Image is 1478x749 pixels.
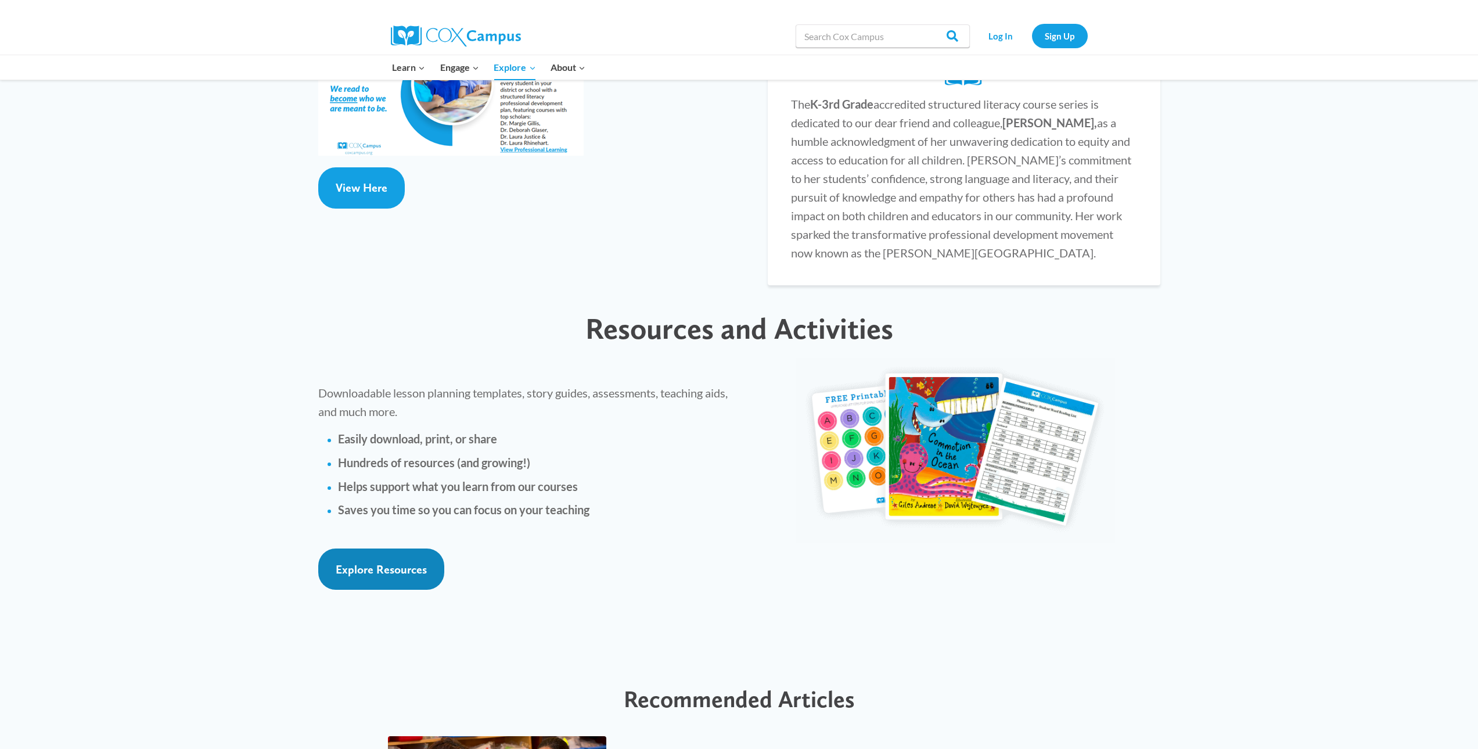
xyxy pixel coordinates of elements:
[624,685,854,713] span: Recommended Articles
[976,24,1026,48] a: Log In
[796,24,970,48] input: Search Cox Campus
[318,386,728,418] span: Downloadable lesson planning templates, story guides, assessments, teaching aids, and much more.
[1032,24,1088,48] a: Sign Up
[338,479,578,493] strong: Helps support what you learn from our courses
[1002,116,1097,130] strong: [PERSON_NAME],
[433,55,487,80] button: Child menu of Engage
[318,167,405,209] a: View Here
[318,549,444,590] a: Explore Resources
[338,503,589,517] strong: Saves you time so you can focus on your teaching
[391,26,521,46] img: Cox Campus
[336,181,387,195] span: View Here
[385,55,433,80] button: Child menu of Learn
[791,97,1131,260] span: The accredited structured literacy course series is dedicated to our dear friend and colleague, a...
[338,456,530,470] strong: Hundreds of resources (and growing!)
[385,55,593,80] nav: Primary Navigation
[336,562,427,576] span: Explore Resources
[796,358,1115,543] img: educator-courses-img
[810,97,873,111] strong: K-3rd Grade
[976,24,1088,48] nav: Secondary Navigation
[585,310,893,346] span: Resources and Activities
[338,432,497,446] strong: Easily download, print, or share
[487,55,544,80] button: Child menu of Explore
[543,55,593,80] button: Child menu of About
